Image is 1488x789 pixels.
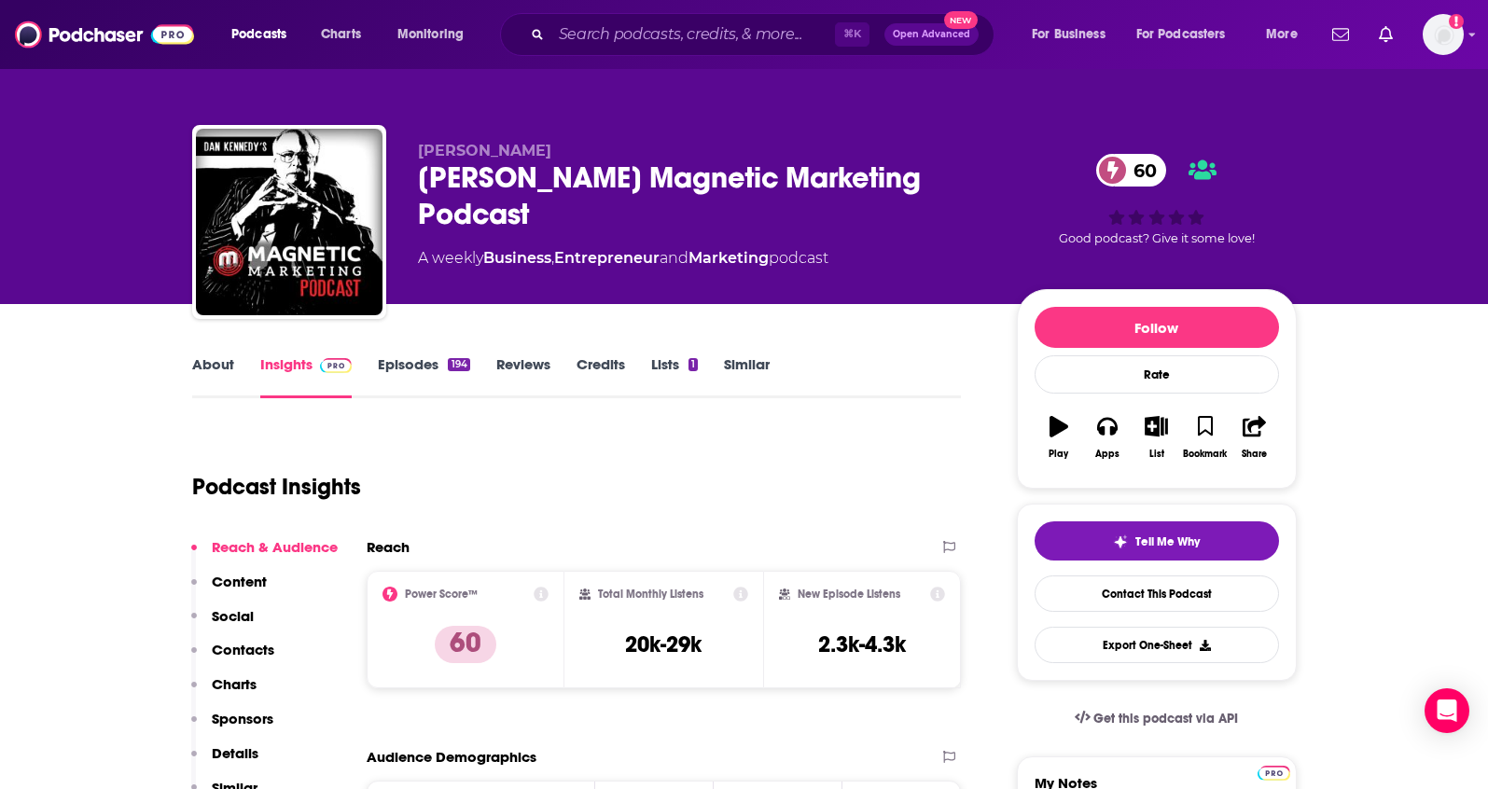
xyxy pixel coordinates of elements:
p: Details [212,744,258,762]
h2: Total Monthly Listens [598,588,703,601]
span: Tell Me Why [1135,534,1200,549]
a: Pro website [1258,763,1290,781]
span: Open Advanced [893,30,970,39]
a: Credits [577,355,625,398]
button: open menu [218,20,311,49]
span: ⌘ K [835,22,869,47]
span: Charts [321,21,361,48]
span: , [551,249,554,267]
span: Monitoring [397,21,464,48]
button: Content [191,573,267,607]
a: Entrepreneur [554,249,660,267]
a: Show notifications dropdown [1325,19,1356,50]
img: Podchaser - Follow, Share and Rate Podcasts [15,17,194,52]
button: Export One-Sheet [1035,627,1279,663]
button: open menu [384,20,488,49]
div: Search podcasts, credits, & more... [518,13,1012,56]
div: Apps [1095,449,1119,460]
button: Details [191,744,258,779]
button: Share [1230,404,1278,471]
div: A weekly podcast [418,247,828,270]
input: Search podcasts, credits, & more... [551,20,835,49]
p: Sponsors [212,710,273,727]
p: Contacts [212,641,274,658]
a: Episodes194 [378,355,469,398]
button: Sponsors [191,710,273,744]
a: InsightsPodchaser Pro [260,355,353,398]
button: Play [1035,404,1083,471]
img: Podchaser Pro [320,358,353,373]
a: Reviews [496,355,550,398]
button: Show profile menu [1423,14,1464,55]
span: Logged in as kochristina [1423,14,1464,55]
svg: Add a profile image [1449,14,1464,29]
div: Play [1049,449,1068,460]
p: 60 [435,626,496,663]
img: Podchaser Pro [1258,766,1290,781]
h3: 20k-29k [625,630,702,658]
h2: Reach [367,538,410,556]
h3: 2.3k-4.3k [818,630,906,658]
div: Bookmark [1183,449,1227,460]
div: List [1149,449,1164,460]
span: For Podcasters [1136,21,1226,48]
button: open menu [1253,20,1321,49]
p: Social [212,607,254,625]
p: Content [212,573,267,590]
button: tell me why sparkleTell Me Why [1035,521,1279,561]
img: User Profile [1423,14,1464,55]
a: Marketing [688,249,769,267]
h2: Power Score™ [405,588,478,601]
a: Get this podcast via API [1060,696,1254,741]
span: 60 [1115,154,1166,187]
div: 194 [448,358,469,371]
p: Charts [212,675,257,693]
div: 1 [688,358,698,371]
a: Contact This Podcast [1035,575,1279,612]
h2: Audience Demographics [367,748,536,766]
button: open menu [1124,20,1253,49]
a: 60 [1096,154,1166,187]
button: Contacts [191,641,274,675]
span: Good podcast? Give it some love! [1059,231,1255,245]
button: List [1132,404,1180,471]
button: Reach & Audience [191,538,338,573]
button: Follow [1035,307,1279,348]
img: Dan Kennedy's Magnetic Marketing Podcast [196,129,382,315]
h2: New Episode Listens [798,588,900,601]
button: Apps [1083,404,1132,471]
a: About [192,355,234,398]
div: Share [1242,449,1267,460]
div: Rate [1035,355,1279,394]
div: Open Intercom Messenger [1425,688,1469,733]
span: New [944,11,978,29]
button: Social [191,607,254,642]
p: Reach & Audience [212,538,338,556]
a: Show notifications dropdown [1371,19,1400,50]
span: Get this podcast via API [1093,711,1238,727]
div: 60Good podcast? Give it some love! [1017,142,1297,257]
button: open menu [1019,20,1129,49]
button: Open AdvancedNew [884,23,979,46]
span: and [660,249,688,267]
button: Charts [191,675,257,710]
span: For Business [1032,21,1106,48]
a: Charts [309,20,372,49]
img: tell me why sparkle [1113,534,1128,549]
span: More [1266,21,1298,48]
h1: Podcast Insights [192,473,361,501]
a: Similar [724,355,770,398]
a: Lists1 [651,355,698,398]
span: Podcasts [231,21,286,48]
button: Bookmark [1181,404,1230,471]
span: [PERSON_NAME] [418,142,551,159]
a: Business [483,249,551,267]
